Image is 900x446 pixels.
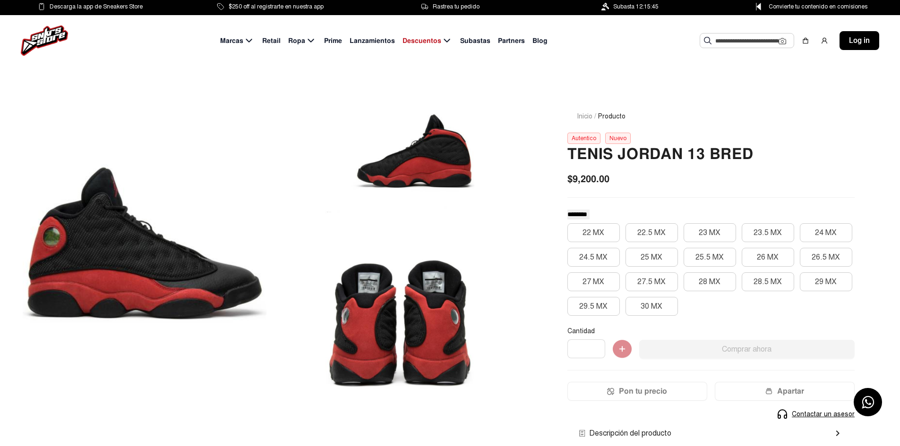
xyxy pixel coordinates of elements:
img: Buscar [704,37,711,44]
button: 25 MX [626,248,678,267]
img: shopping [802,37,809,44]
span: $250 off al registrarte en nuestra app [229,1,324,12]
img: logo [21,25,68,56]
span: Subastas [460,36,490,46]
button: 22 MX [567,223,620,242]
p: Cantidad [567,327,855,336]
img: Agregar al carrito [613,340,632,359]
mat-icon: chevron_right [832,428,843,439]
span: Prime [324,36,342,46]
button: 24 MX [800,223,852,242]
span: Log in [849,35,870,46]
img: Control Point Icon [753,3,764,10]
button: 26.5 MX [800,248,852,267]
span: Convierte tu contenido en comisiones [769,1,867,12]
span: $9,200.00 [567,172,609,186]
a: Inicio [577,112,592,120]
img: Cámara [779,37,786,45]
div: Nuevo [605,133,631,144]
span: Retail [262,36,281,46]
button: 29.5 MX [567,297,620,316]
span: Rastrea tu pedido [433,1,480,12]
span: Producto [598,111,626,121]
span: Ropa [288,36,305,46]
button: 22.5 MX [626,223,678,242]
span: Descuentos [403,36,441,46]
span: Partners [498,36,525,46]
button: 29 MX [800,272,852,291]
span: Contactar un asesor [792,409,855,419]
button: 28 MX [684,272,736,291]
img: Icon.png [607,387,614,395]
span: / [594,111,596,121]
button: 25.5 MX [684,248,736,267]
button: 27.5 MX [626,272,678,291]
button: Pon tu precio [567,382,707,401]
button: 24.5 MX [567,248,620,267]
span: Subasta 12:15:45 [613,1,659,12]
img: envio [579,430,585,437]
img: wallet-05.png [765,387,772,395]
span: Marcas [220,36,243,46]
span: Descarga la app de Sneakers Store [50,1,143,12]
span: Blog [532,36,548,46]
button: 27 MX [567,272,620,291]
button: Apartar [715,382,855,401]
button: 28.5 MX [742,272,794,291]
button: Comprar ahora [639,340,855,359]
button: 23.5 MX [742,223,794,242]
button: 30 MX [626,297,678,316]
button: 26 MX [742,248,794,267]
h2: Tenis Jordan 13 Bred [567,144,855,165]
img: user [821,37,828,44]
span: Descripción del producto [579,428,671,439]
span: Lanzamientos [350,36,395,46]
button: 23 MX [684,223,736,242]
div: Autentico [567,133,600,144]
